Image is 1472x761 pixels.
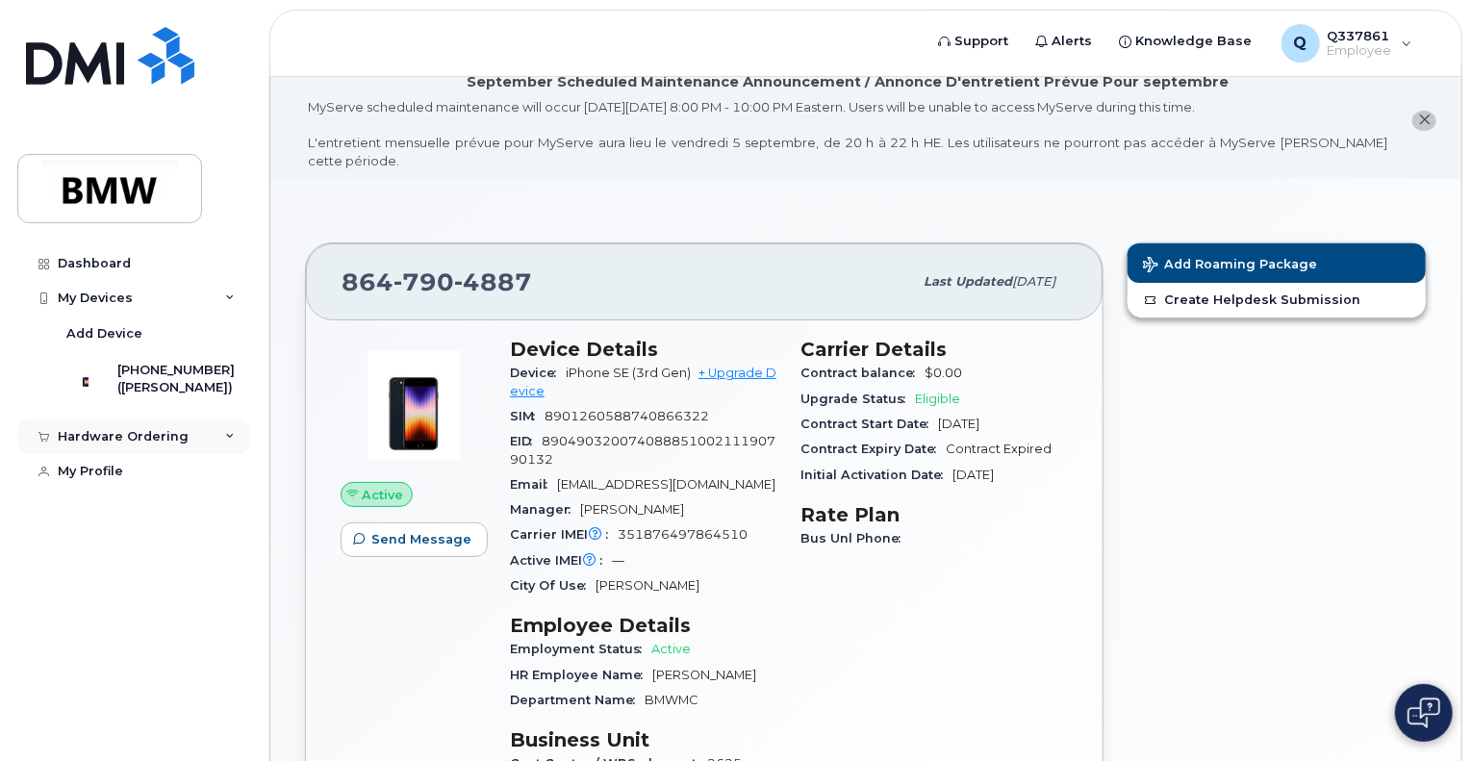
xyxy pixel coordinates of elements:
span: Active [651,642,691,656]
h3: Device Details [510,338,777,361]
span: [DATE] [1012,274,1055,289]
div: MyServe scheduled maintenance will occur [DATE][DATE] 8:00 PM - 10:00 PM Eastern. Users will be u... [308,98,1387,169]
a: Create Helpdesk Submission [1128,283,1426,317]
span: [PERSON_NAME] [580,502,684,517]
span: [DATE] [952,468,994,482]
span: [PERSON_NAME] [652,668,756,682]
h3: Employee Details [510,614,777,637]
span: Contract balance [800,366,925,380]
h3: Rate Plan [800,503,1068,526]
span: 351876497864510 [618,527,748,542]
span: 790 [393,267,454,296]
span: 4887 [454,267,532,296]
span: [PERSON_NAME] [596,578,699,593]
span: 864 [342,267,532,296]
span: Send Message [371,530,471,548]
span: Add Roaming Package [1143,257,1317,275]
span: Eligible [915,392,960,406]
span: Initial Activation Date [800,468,952,482]
span: SIM [510,409,545,423]
span: $0.00 [925,366,962,380]
button: Add Roaming Package [1128,243,1426,283]
h3: Business Unit [510,728,777,751]
img: Open chat [1408,698,1440,728]
span: Email [510,477,557,492]
img: image20231002-3703462-1angbar.jpeg [356,347,471,463]
span: Department Name [510,693,645,707]
button: close notification [1412,111,1436,131]
a: + Upgrade Device [510,366,776,397]
span: iPhone SE (3rd Gen) [566,366,691,380]
button: Send Message [341,522,488,557]
h3: Carrier Details [800,338,1068,361]
span: Device [510,366,566,380]
span: Last updated [924,274,1012,289]
span: Manager [510,502,580,517]
span: BMWMC [645,693,698,707]
span: Contract Expired [946,442,1052,456]
span: HR Employee Name [510,668,652,682]
span: — [612,553,624,568]
span: Contract Start Date [800,417,938,431]
span: Active IMEI [510,553,612,568]
span: 8901260588740866322 [545,409,709,423]
span: [EMAIL_ADDRESS][DOMAIN_NAME] [557,477,775,492]
span: Upgrade Status [800,392,915,406]
span: EID [510,434,542,448]
span: Contract Expiry Date [800,442,946,456]
span: [DATE] [938,417,979,431]
span: Bus Unl Phone [800,531,910,545]
div: September Scheduled Maintenance Announcement / Annonce D'entretient Prévue Pour septembre [467,72,1229,92]
span: Employment Status [510,642,651,656]
span: Carrier IMEI [510,527,618,542]
span: City Of Use [510,578,596,593]
span: 89049032007408885100211190790132 [510,434,775,466]
span: Active [363,486,404,504]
